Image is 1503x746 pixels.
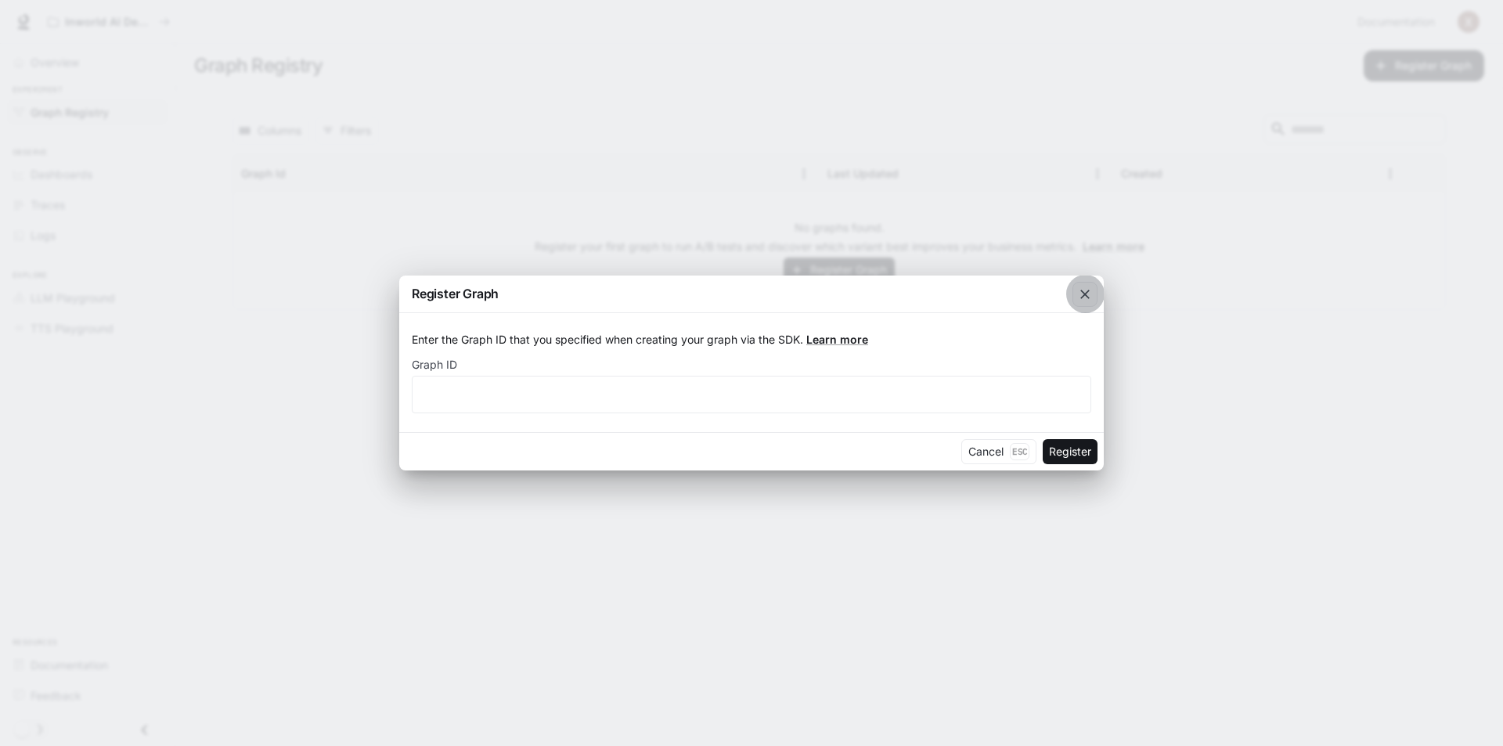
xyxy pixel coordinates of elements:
[806,333,868,346] a: Learn more
[1010,443,1029,460] p: Esc
[961,439,1036,464] button: CancelEsc
[412,332,1091,348] p: Enter the Graph ID that you specified when creating your graph via the SDK.
[412,284,499,303] p: Register Graph
[1043,439,1098,464] button: Register
[412,359,457,370] p: Graph ID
